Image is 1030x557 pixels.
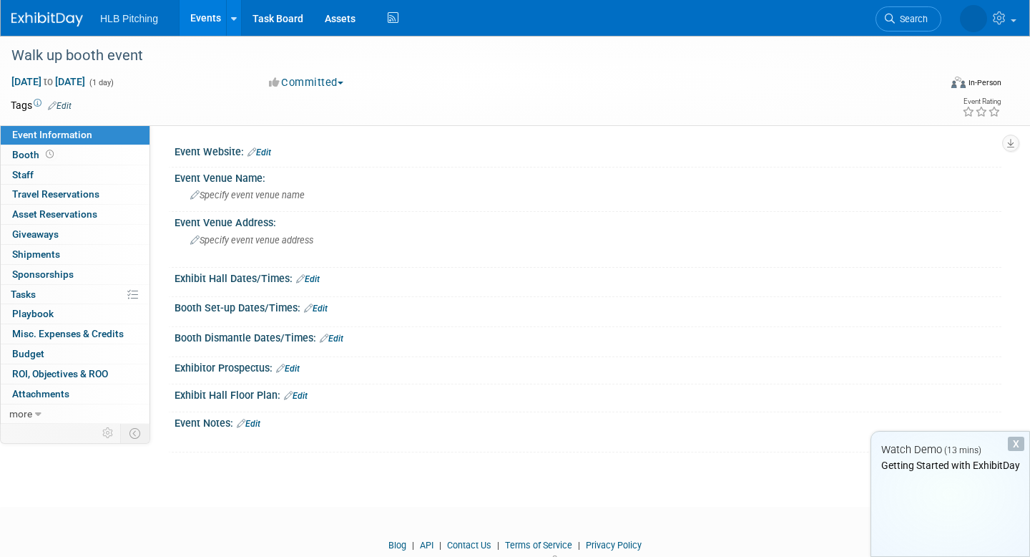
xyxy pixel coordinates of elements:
[11,12,83,26] img: ExhibitDay
[871,458,1029,473] div: Getting Started with ExhibitDay
[12,248,60,260] span: Shipments
[1,185,149,204] a: Travel Reservations
[88,78,114,87] span: (1 day)
[175,384,1001,403] div: Exhibit Hall Floor Plan:
[12,188,99,200] span: Travel Reservations
[175,212,1001,230] div: Event Venue Address:
[12,348,44,359] span: Budget
[871,442,1029,457] div: Watch Demo
[408,540,418,551] span: |
[1,405,149,424] a: more
[968,77,1001,88] div: In-Person
[574,540,584,551] span: |
[1,125,149,145] a: Event Information
[48,101,72,111] a: Edit
[304,304,328,314] a: Edit
[247,147,271,158] a: Edit
[962,98,1001,105] div: Event Rating
[1,205,149,224] a: Asset Reservations
[1,145,149,165] a: Booth
[1,384,149,404] a: Attachments
[6,43,917,69] div: Walk up booth event
[895,14,928,24] span: Search
[320,334,343,344] a: Edit
[12,129,92,140] span: Event Information
[12,268,74,280] span: Sponsorships
[951,77,966,88] img: Format-Inperson.png
[175,297,1001,316] div: Booth Set-up Dates/Times:
[12,149,57,160] span: Booth
[11,289,36,300] span: Tasks
[447,540,491,551] a: Contact Us
[388,540,406,551] a: Blog
[296,274,320,284] a: Edit
[1,225,149,244] a: Giveaways
[494,540,503,551] span: |
[854,74,1001,96] div: Event Format
[586,540,642,551] a: Privacy Policy
[276,364,300,374] a: Edit
[12,208,97,220] span: Asset Reservations
[175,357,1001,376] div: Exhibitor Prospectus:
[175,141,1001,160] div: Event Website:
[96,424,121,442] td: Personalize Event Tab Strip
[1008,437,1024,451] div: Dismiss
[960,5,987,32] img: Danielle Melfe
[1,245,149,264] a: Shipments
[1,165,149,185] a: Staff
[12,388,69,399] span: Attachments
[11,98,72,112] td: Tags
[1,344,149,364] a: Budget
[9,408,32,420] span: more
[12,308,54,319] span: Playbook
[284,391,308,401] a: Edit
[1,364,149,384] a: ROI, Objectives & ROO
[1,324,149,344] a: Misc. Expenses & Credits
[121,424,150,442] td: Toggle Event Tabs
[237,419,260,429] a: Edit
[190,190,305,200] span: Specify event venue name
[175,168,1001,185] div: Event Venue Name:
[175,327,1001,346] div: Booth Dismantle Dates/Times:
[100,13,158,24] span: HLB Pitching
[264,75,349,90] button: Committed
[1,265,149,284] a: Sponsorships
[420,540,433,551] a: API
[175,412,1001,431] div: Event Notes:
[43,149,57,160] span: Booth not reserved yet
[505,540,572,551] a: Terms of Service
[1,285,149,304] a: Tasks
[875,6,941,32] a: Search
[12,228,59,240] span: Giveaways
[175,268,1001,286] div: Exhibit Hall Dates/Times:
[41,76,55,87] span: to
[190,235,313,246] span: Specify event venue address
[12,328,124,339] span: Misc. Expenses & Credits
[944,445,981,455] span: (13 mins)
[436,540,445,551] span: |
[12,169,34,180] span: Staff
[11,75,86,88] span: [DATE] [DATE]
[12,368,108,379] span: ROI, Objectives & ROO
[1,304,149,324] a: Playbook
